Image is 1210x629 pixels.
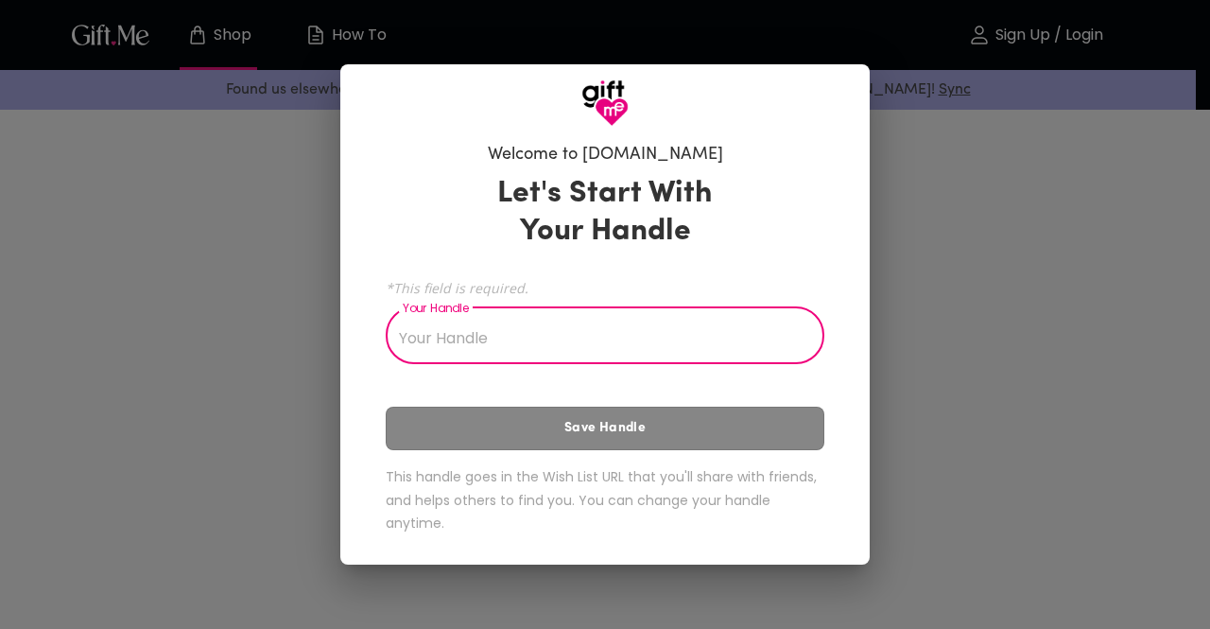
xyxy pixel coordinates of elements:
[386,279,824,297] span: *This field is required.
[386,465,824,535] h6: This handle goes in the Wish List URL that you'll share with friends, and helps others to find yo...
[474,175,736,251] h3: Let's Start With Your Handle
[581,79,629,127] img: GiftMe Logo
[488,144,723,166] h6: Welcome to [DOMAIN_NAME]
[386,311,804,364] input: Your Handle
